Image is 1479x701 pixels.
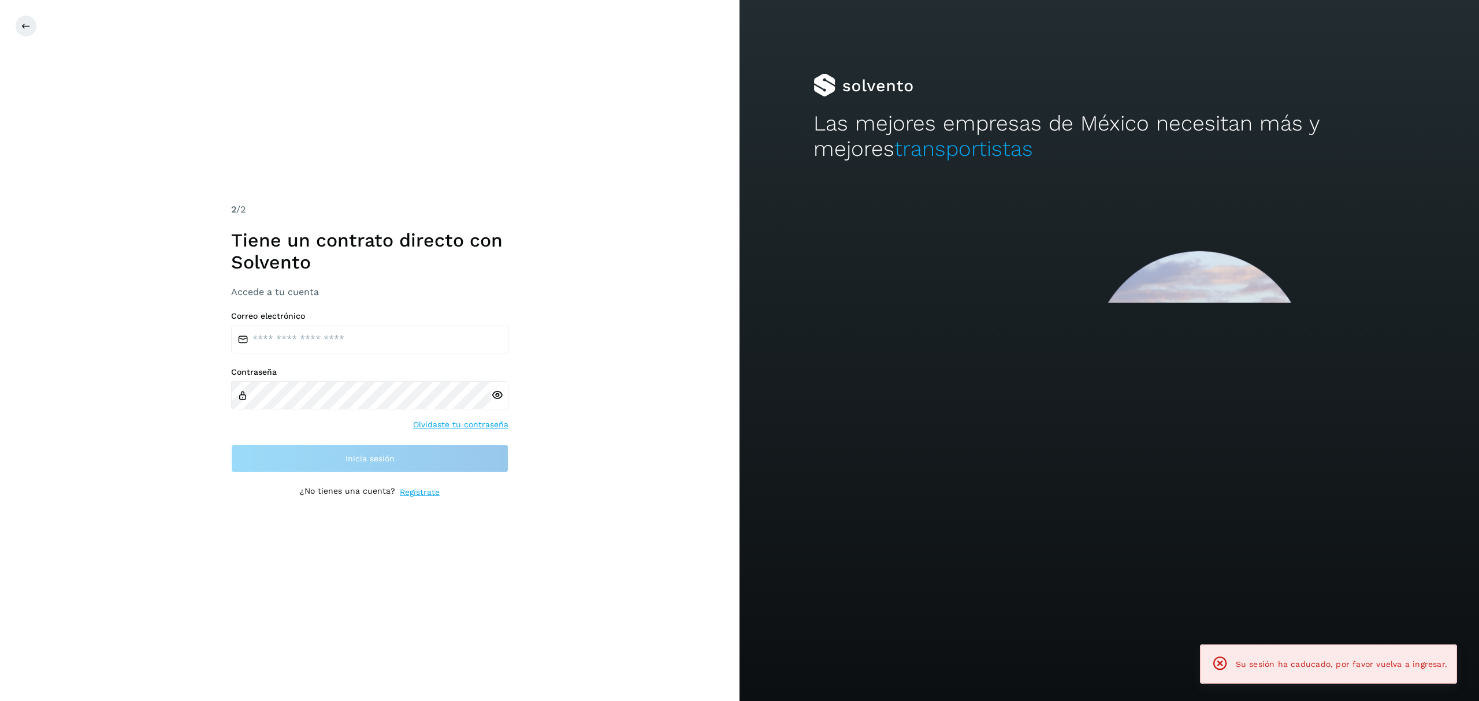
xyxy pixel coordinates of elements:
span: Su sesión ha caducado, por favor vuelva a ingresar. [1236,659,1447,669]
p: ¿No tienes una cuenta? [300,486,395,498]
a: Olvidaste tu contraseña [413,419,508,431]
span: 2 [231,204,236,215]
span: transportistas [894,136,1033,161]
label: Correo electrónico [231,311,508,321]
h1: Tiene un contrato directo con Solvento [231,229,508,274]
h3: Accede a tu cuenta [231,286,508,297]
button: Inicia sesión [231,445,508,472]
a: Regístrate [400,486,440,498]
div: /2 [231,203,508,217]
label: Contraseña [231,367,508,377]
span: Inicia sesión [345,454,395,463]
h2: Las mejores empresas de México necesitan más y mejores [813,111,1405,162]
